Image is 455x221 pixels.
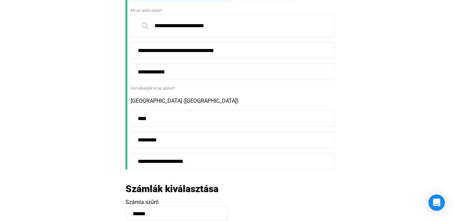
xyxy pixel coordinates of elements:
[428,194,445,211] div: Open Intercom Messenger
[126,183,218,195] h2: Számlák kiválasztása
[126,199,159,205] span: Számla szűrő
[131,7,330,14] div: Mi az adós neve?
[131,97,330,105] div: [GEOGRAPHIC_DATA] ([GEOGRAPHIC_DATA])
[131,85,330,92] div: Hol érhetjük el az adóst?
